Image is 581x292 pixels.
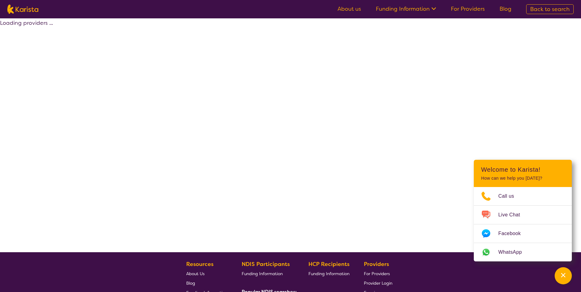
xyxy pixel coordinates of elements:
[498,210,527,219] span: Live Chat
[186,278,227,288] a: Blog
[186,280,195,286] span: Blog
[555,267,572,284] button: Channel Menu
[498,192,522,201] span: Call us
[242,271,283,276] span: Funding Information
[364,280,392,286] span: Provider Login
[364,260,389,268] b: Providers
[376,5,436,13] a: Funding Information
[308,269,349,278] a: Funding Information
[364,278,392,288] a: Provider Login
[498,229,528,238] span: Facebook
[500,5,511,13] a: Blog
[498,248,529,257] span: WhatsApp
[481,176,564,181] p: How can we help you [DATE]?
[451,5,485,13] a: For Providers
[242,269,294,278] a: Funding Information
[526,4,574,14] a: Back to search
[308,260,349,268] b: HCP Recipients
[364,271,390,276] span: For Providers
[338,5,361,13] a: About us
[186,260,213,268] b: Resources
[186,271,205,276] span: About Us
[242,260,290,268] b: NDIS Participants
[474,160,572,261] div: Channel Menu
[186,269,227,278] a: About Us
[364,269,392,278] a: For Providers
[474,187,572,261] ul: Choose channel
[308,271,349,276] span: Funding Information
[530,6,570,13] span: Back to search
[481,166,564,173] h2: Welcome to Karista!
[474,243,572,261] a: Web link opens in a new tab.
[7,5,38,14] img: Karista logo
